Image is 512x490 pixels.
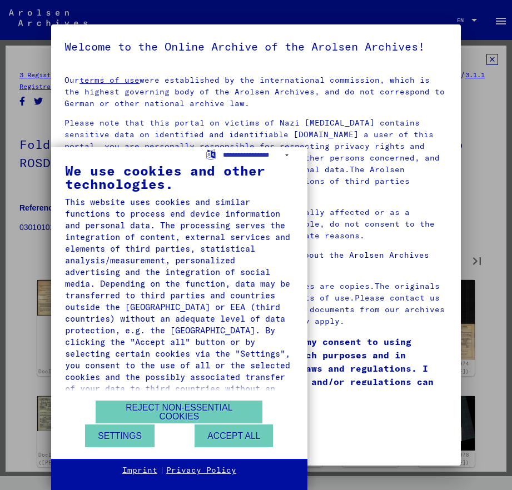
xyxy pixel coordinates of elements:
[65,164,294,191] div: We use cookies and other technologies.
[65,196,294,406] div: This website uses cookies and similar functions to process end device information and personal da...
[85,424,155,447] button: Settings
[166,465,236,476] a: Privacy Policy
[96,401,262,423] button: Reject non-essential cookies
[195,424,273,447] button: Accept all
[122,465,157,476] a: Imprint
